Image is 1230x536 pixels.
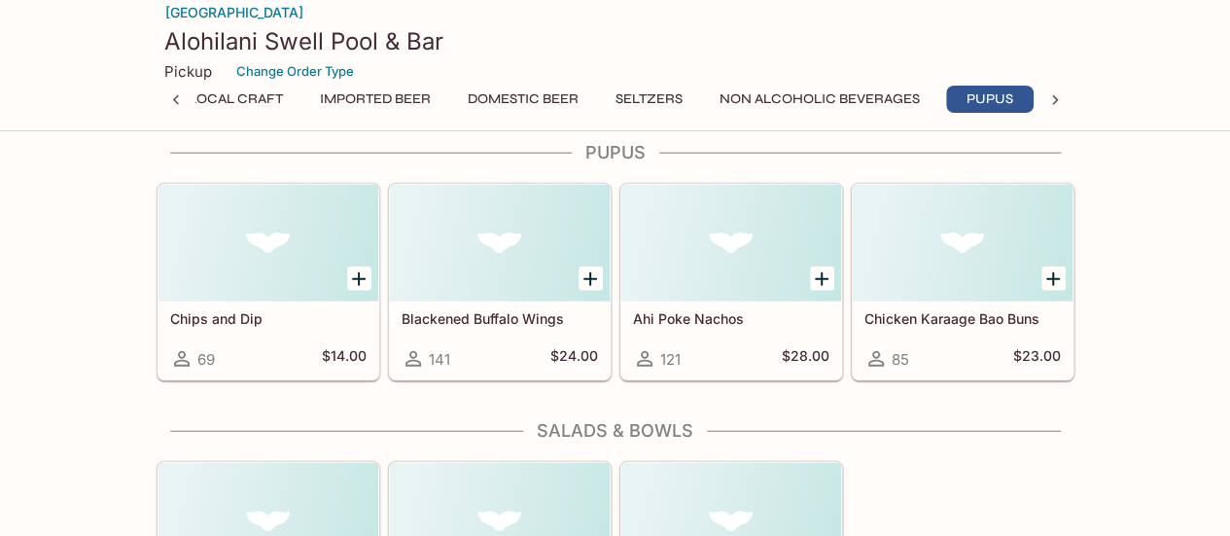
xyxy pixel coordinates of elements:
h5: $23.00 [1013,347,1061,371]
div: Blackened Buffalo Wings [390,185,610,302]
a: Chicken Karaage Bao Buns85$23.00 [852,184,1073,380]
h5: $14.00 [322,347,367,371]
p: Pickup [164,62,212,81]
a: Blackened Buffalo Wings141$24.00 [389,184,611,380]
h5: Chicken Karaage Bao Buns [864,310,1061,327]
span: 141 [429,350,450,369]
button: Domestic Beer [457,86,589,113]
button: Change Order Type [228,56,363,87]
a: Chips and Dip69$14.00 [158,184,379,380]
h5: $24.00 [550,347,598,371]
h4: Pupus [157,142,1074,163]
button: Local Craft [178,86,294,113]
button: Add Chicken Karaage Bao Buns [1041,267,1066,291]
div: Chips and Dip [158,185,378,302]
button: Non Alcoholic Beverages [709,86,931,113]
h4: Salads & Bowls [157,420,1074,442]
h5: Chips and Dip [170,310,367,327]
span: 85 [892,350,909,369]
button: Add Blackened Buffalo Wings [579,267,603,291]
a: Ahi Poke Nachos121$28.00 [620,184,842,380]
button: Imported Beer [309,86,441,113]
div: Ahi Poke Nachos [621,185,841,302]
button: Add Ahi Poke Nachos [810,267,834,291]
button: Pupus [946,86,1034,113]
h5: Blackened Buffalo Wings [402,310,598,327]
span: 69 [197,350,215,369]
span: 121 [660,350,681,369]
button: Add Chips and Dip [347,267,371,291]
h3: Alohilani Swell Pool & Bar [164,26,1067,56]
h5: Ahi Poke Nachos [633,310,829,327]
h5: $28.00 [782,347,829,371]
div: Chicken Karaage Bao Buns [853,185,1072,302]
button: Seltzers [605,86,693,113]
